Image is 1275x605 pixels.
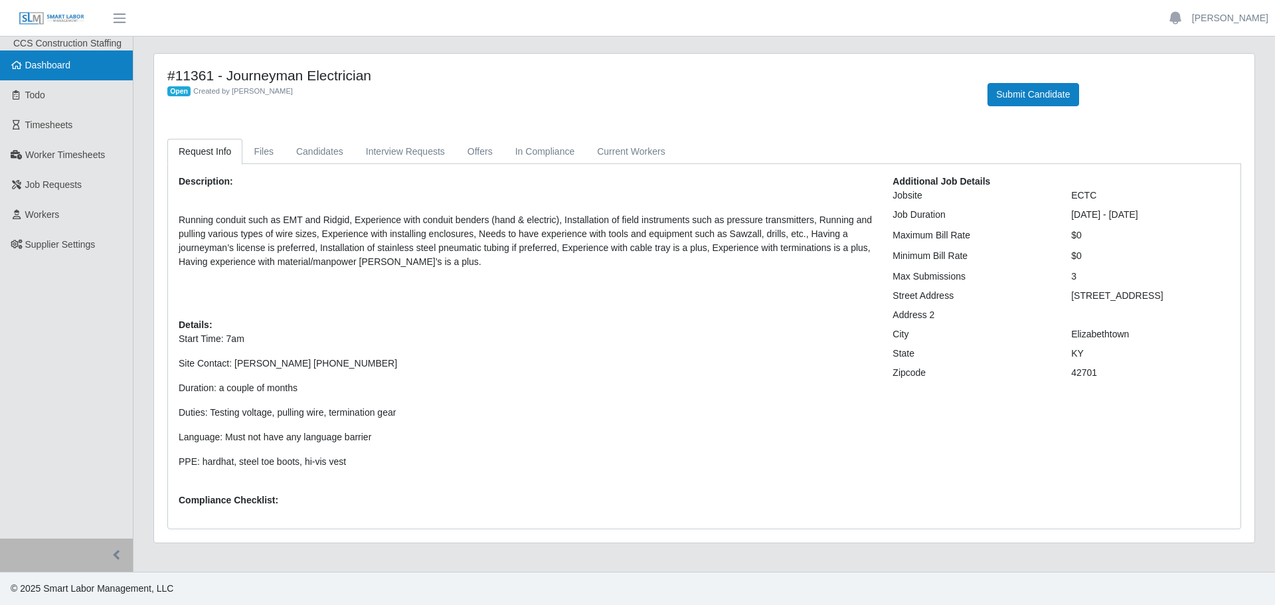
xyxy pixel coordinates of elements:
[883,347,1061,361] div: State
[179,319,212,330] b: Details:
[25,209,60,220] span: Workers
[1061,208,1240,222] div: [DATE] - [DATE]
[883,366,1061,380] div: Zipcode
[25,179,82,190] span: Job Requests
[586,139,676,165] a: Current Workers
[987,83,1078,106] button: Submit Candidate
[179,381,873,395] p: Duration: a couple of months
[883,308,1061,322] div: Address 2
[883,270,1061,284] div: Max Submissions
[179,213,873,269] p: Running conduit such as EMT and Ridgid, Experience with conduit benders (hand & electric), Instal...
[11,583,173,594] span: © 2025 Smart Labor Management, LLC
[13,38,122,48] span: CCS Construction Staffing
[25,120,73,130] span: Timesheets
[179,332,873,346] p: Start Time: 7am
[883,249,1061,263] div: Minimum Bill Rate
[883,208,1061,222] div: Job Duration
[25,60,71,70] span: Dashboard
[25,149,105,160] span: Worker Timesheets
[883,327,1061,341] div: City
[179,357,873,371] p: Site Contact: [PERSON_NAME] [PHONE_NUMBER]
[355,139,456,165] a: Interview Requests
[25,239,96,250] span: Supplier Settings
[1061,228,1240,242] div: $0
[1061,270,1240,284] div: 3
[193,87,293,95] span: Created by [PERSON_NAME]
[1061,289,1240,303] div: [STREET_ADDRESS]
[179,406,873,420] p: Duties: Testing voltage, pulling wire, termination gear
[1061,347,1240,361] div: KY
[179,430,873,444] p: Language: Must not have any language barrier
[19,11,85,26] img: SLM Logo
[1061,249,1240,263] div: $0
[167,67,968,84] h4: #11361 - Journeyman Electrician
[179,176,233,187] b: Description:
[892,176,990,187] b: Additional Job Details
[179,495,278,505] b: Compliance Checklist:
[883,189,1061,203] div: Jobsite
[242,139,285,165] a: Files
[883,228,1061,242] div: Maximum Bill Rate
[167,139,242,165] a: Request Info
[456,139,504,165] a: Offers
[504,139,586,165] a: In Compliance
[1061,189,1240,203] div: ECTC
[1192,11,1268,25] a: [PERSON_NAME]
[25,90,45,100] span: Todo
[285,139,355,165] a: Candidates
[179,455,873,469] p: PPE: hardhat, steel toe boots, hi-vis vest
[883,289,1061,303] div: Street Address
[1061,327,1240,341] div: Elizabethtown
[167,86,191,97] span: Open
[1061,366,1240,380] div: 42701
